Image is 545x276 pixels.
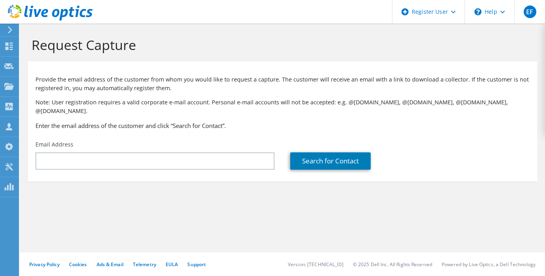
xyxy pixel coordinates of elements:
[97,261,123,268] a: Ads & Email
[290,152,371,170] a: Search for Contact
[353,261,432,268] li: © 2025 Dell Inc. All Rights Reserved
[442,261,536,268] li: Powered by Live Optics, a Dell Technology
[35,75,529,93] p: Provide the email address of the customer from whom you would like to request a capture. The cust...
[524,6,536,18] span: EF
[29,261,60,268] a: Privacy Policy
[288,261,343,268] li: Version: [TECHNICAL_ID]
[35,141,73,148] label: Email Address
[474,8,482,15] svg: \n
[133,261,156,268] a: Telemetry
[187,261,206,268] a: Support
[69,261,87,268] a: Cookies
[32,37,529,53] h1: Request Capture
[35,121,529,130] h3: Enter the email address of the customer and click “Search for Contact”.
[35,98,529,115] p: Note: User registration requires a valid corporate e-mail account. Personal e-mail accounts will ...
[166,261,178,268] a: EULA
